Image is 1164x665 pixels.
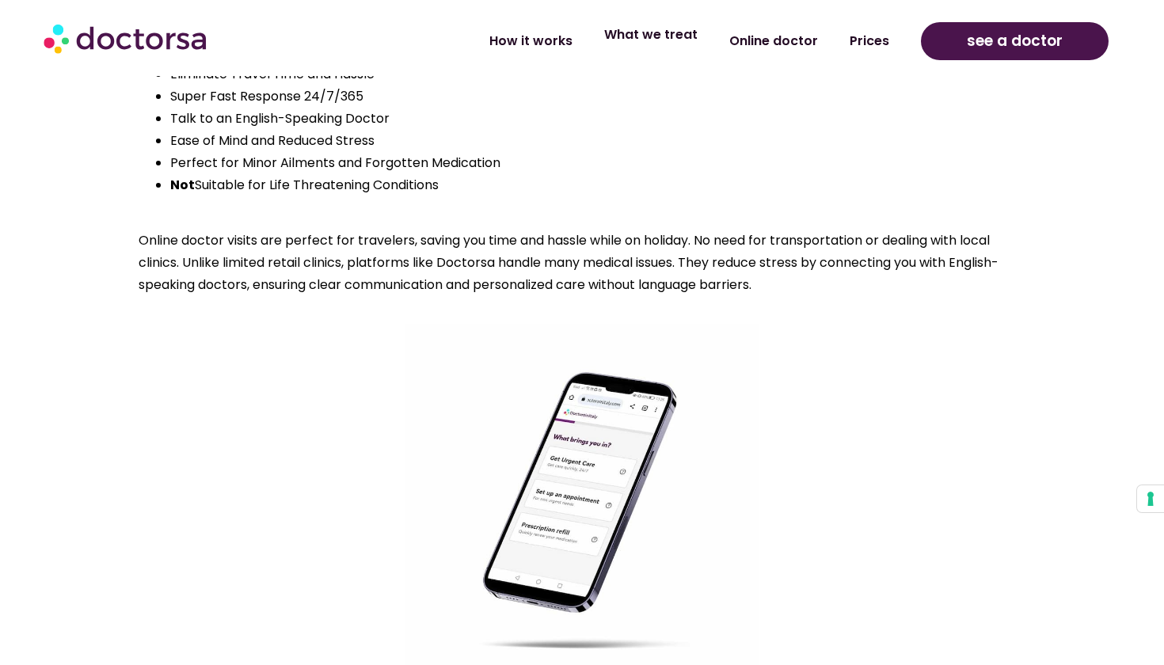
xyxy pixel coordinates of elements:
[713,23,834,59] a: Online doctor
[588,17,713,53] a: What we treat
[170,176,195,194] b: Not
[474,23,588,59] a: How it works
[308,23,905,59] nav: Menu
[834,23,905,59] a: Prices
[1137,485,1164,512] button: Your consent preferences for tracking technologies
[967,28,1063,54] span: see a doctor
[170,152,1025,174] li: Perfect for Minor Ailments and Forgotten Medication
[170,108,1025,130] li: Talk to an English-Speaking Doctor
[921,22,1109,60] a: see a doctor
[170,174,1025,196] li: Suitable for Life Threatening Conditions
[139,230,1025,296] p: Online doctor visits are perfect for travelers, saving you time and hassle while on holiday. No n...
[170,130,1025,152] li: Ease of Mind and Reduced Stress
[170,85,1025,108] li: Super Fast Response 24/7/365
